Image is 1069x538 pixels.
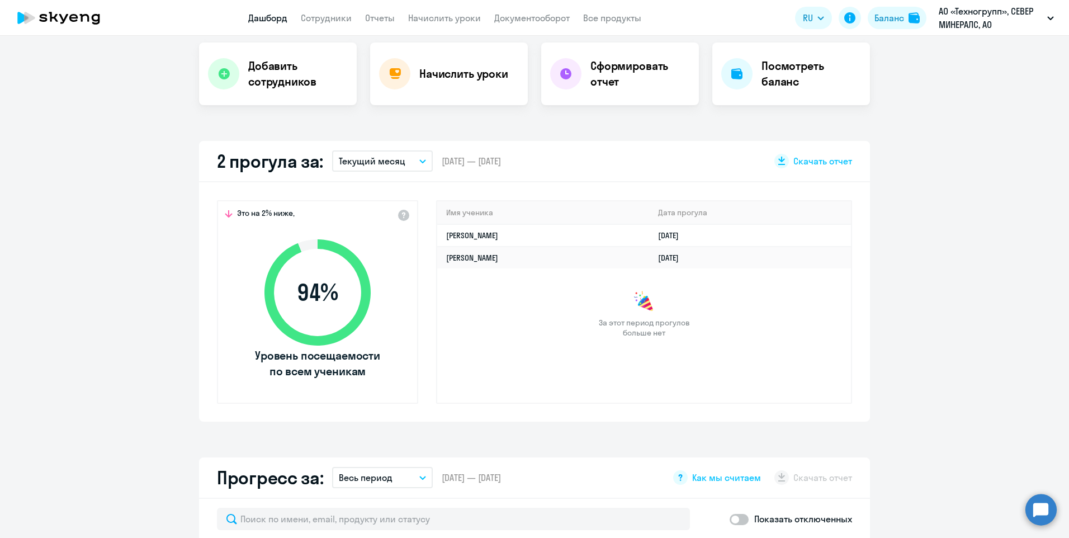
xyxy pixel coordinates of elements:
[649,201,851,224] th: Дата прогула
[754,512,852,526] p: Показать отключенных
[442,155,501,167] span: [DATE] — [DATE]
[874,11,904,25] div: Баланс
[446,230,498,240] a: [PERSON_NAME]
[583,12,641,23] a: Все продукты
[253,348,382,379] span: Уровень посещаемости по всем ученикам
[301,12,352,23] a: Сотрудники
[419,66,508,82] h4: Начислить уроки
[761,58,861,89] h4: Посмотреть баланс
[339,154,405,168] p: Текущий месяц
[408,12,481,23] a: Начислить уроки
[217,466,323,489] h2: Прогресс за:
[909,12,920,23] img: balance
[658,230,688,240] a: [DATE]
[217,508,690,530] input: Поиск по имени, email, продукту или статусу
[633,291,655,313] img: congrats
[253,279,382,306] span: 94 %
[437,201,649,224] th: Имя ученика
[237,208,295,221] span: Это на 2% ниже,
[868,7,926,29] button: Балансbalance
[446,253,498,263] a: [PERSON_NAME]
[332,150,433,172] button: Текущий месяц
[939,4,1043,31] p: АО «Техногрупп», СЕВЕР МИНЕРАЛС, АО
[494,12,570,23] a: Документооборот
[332,467,433,488] button: Весь период
[590,58,690,89] h4: Сформировать отчет
[442,471,501,484] span: [DATE] — [DATE]
[248,58,348,89] h4: Добавить сотрудников
[803,11,813,25] span: RU
[692,471,761,484] span: Как мы считаем
[365,12,395,23] a: Отчеты
[658,253,688,263] a: [DATE]
[795,7,832,29] button: RU
[217,150,323,172] h2: 2 прогула за:
[933,4,1059,31] button: АО «Техногрупп», СЕВЕР МИНЕРАЛС, АО
[339,471,392,484] p: Весь период
[793,155,852,167] span: Скачать отчет
[248,12,287,23] a: Дашборд
[597,318,691,338] span: За этот период прогулов больше нет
